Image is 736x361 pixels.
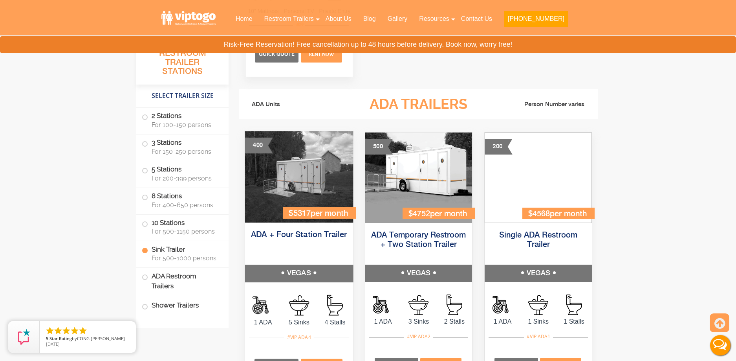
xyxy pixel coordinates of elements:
[408,295,428,315] img: an icon of sink
[136,88,229,103] h4: Select Trailer Size
[550,210,587,218] span: per month
[142,108,223,132] label: 2 Stations
[245,138,273,153] div: 400
[499,231,577,249] a: Single ADA Restroom Trailer
[45,326,55,335] li: 
[253,295,273,316] img: an icon of man on wheel chair
[283,207,356,219] div: $5317
[401,317,437,326] span: 3 Sinks
[245,93,333,116] li: ADA Units
[142,188,223,212] label: 8 Stations
[230,10,258,28] a: Home
[142,241,223,265] label: Sink Trailer
[485,317,520,326] span: 1 ADA
[142,161,223,186] label: 5 Stations
[300,50,343,57] a: Rent Now
[566,295,582,315] img: an icon of Stall
[142,134,223,159] label: 3 Stations
[46,335,48,341] span: 5
[142,268,223,295] label: ADA Restroom Trailers
[70,326,79,335] li: 
[78,326,88,335] li: 
[255,50,300,57] a: Quick Quote
[142,297,223,314] label: Shower Trailers
[436,317,472,326] span: 2 Stalls
[327,295,343,316] img: an icon of Stall
[245,131,353,223] img: An outside photo of ADA + 4 Station Trailer
[152,175,219,182] span: For 200-399 persons
[152,121,219,129] span: For 100-150 persons
[430,210,467,218] span: per month
[258,10,320,28] a: Restroom Trailers
[357,10,382,28] a: Blog
[152,228,219,235] span: For 500-1150 persons
[46,336,130,342] span: by
[505,100,593,109] li: Person Number varies
[259,51,295,57] span: Quick Quote
[528,295,548,315] img: an icon of sink
[49,335,72,341] span: Star Rating
[556,317,592,326] span: 1 Stalls
[365,265,472,282] h5: VEGAS
[152,201,219,209] span: For 400-650 persons
[245,265,353,282] h5: VEGAS
[333,97,505,112] h3: ADA Trailers
[62,326,71,335] li: 
[317,317,353,327] span: 4 Stalls
[404,332,433,342] div: #VIP ADA2
[309,52,334,57] span: Rent Now
[524,332,553,342] div: #VIP ADA1
[245,317,281,327] span: 1 ADA
[311,210,348,218] span: per month
[705,330,736,361] button: Live Chat
[455,10,498,28] a: Contact Us
[142,215,223,239] label: 10 Stations
[152,148,219,155] span: For 150-250 persons
[520,317,556,326] span: 1 Sinks
[77,335,125,341] span: CONG [PERSON_NAME]
[371,231,466,249] a: ADA Temporary Restroom + Two Station Trailer
[365,317,401,326] span: 1 ADA
[522,208,595,219] div: $4568
[504,11,568,27] button: [PHONE_NUMBER]
[281,317,317,327] span: 5 Sinks
[413,10,455,28] a: Resources
[251,231,347,239] a: ADA + Four Station Trailer
[284,332,314,343] div: #VIP ADA4
[403,208,475,219] div: $4752
[498,10,574,31] a: [PHONE_NUMBER]
[136,37,229,85] h3: All Portable Restroom Trailer Stations
[492,295,513,315] img: an icon of man on wheel chair
[382,10,414,28] a: Gallery
[365,133,472,223] img: Three restrooms out of which one ADA, one female and one male
[289,295,309,315] img: an icon of sink
[485,265,592,282] h5: VEGAS
[373,295,393,315] img: an icon of man on wheel chair
[16,329,32,345] img: Review Rating
[485,139,512,155] div: 200
[485,133,592,223] img: Single ADA
[53,326,63,335] li: 
[320,10,357,28] a: About Us
[46,341,60,347] span: [DATE]
[152,254,219,262] span: For 500-1000 persons
[365,139,393,155] div: 500
[447,295,462,315] img: an icon of Stall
